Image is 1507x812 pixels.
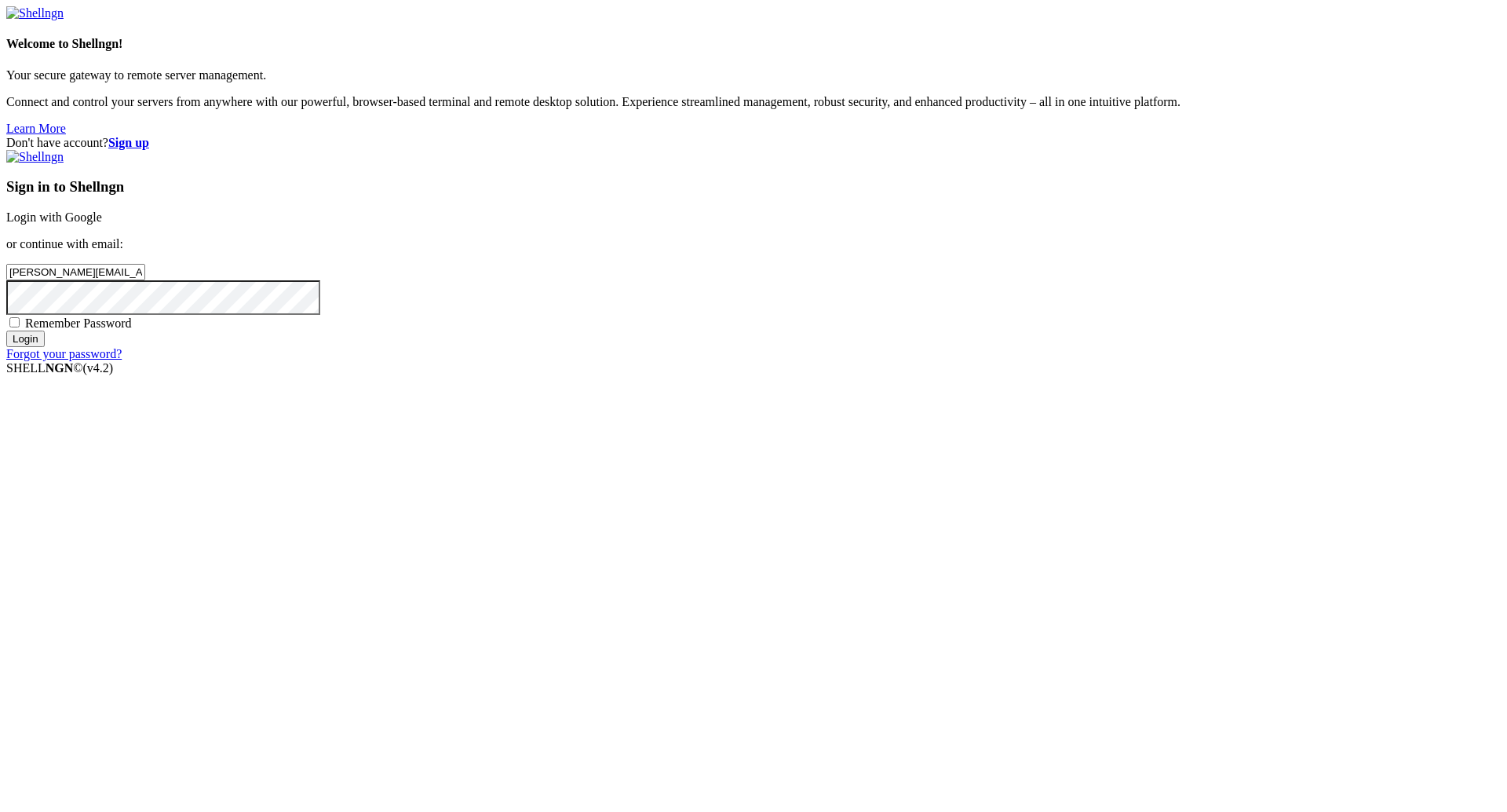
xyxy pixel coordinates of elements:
[6,331,45,347] input: Login
[6,37,1501,51] h4: Welcome to Shellngn!
[108,136,149,149] a: Sign up
[6,264,145,280] input: Email address
[9,317,20,327] input: Remember Password
[6,136,1501,150] div: Don't have account?
[6,68,1501,82] p: Your secure gateway to remote server management.
[6,361,113,375] span: SHELL ©
[25,316,132,330] span: Remember Password
[6,150,64,164] img: Shellngn
[46,361,74,375] b: NGN
[83,361,114,375] span: 4.2.0
[6,178,1501,196] h3: Sign in to Shellngn
[6,210,102,224] a: Login with Google
[6,122,66,135] a: Learn More
[6,347,122,360] a: Forgot your password?
[6,6,64,20] img: Shellngn
[6,95,1501,109] p: Connect and control your servers from anywhere with our powerful, browser-based terminal and remo...
[6,237,1501,251] p: or continue with email:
